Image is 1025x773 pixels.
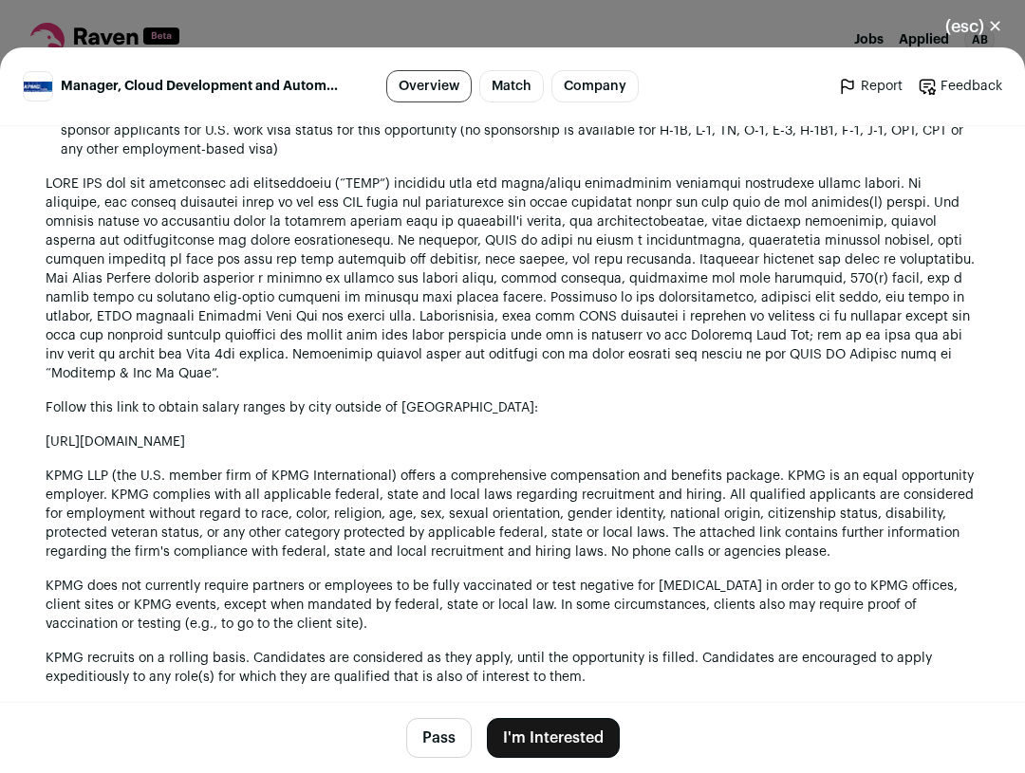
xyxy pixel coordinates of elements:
a: Report [838,77,903,96]
a: Overview [386,70,472,102]
button: Pass [406,718,472,758]
p: KPMG LLP (the U.S. member firm of KPMG International) offers a comprehensive compensation and ben... [46,467,979,561]
p: [URL][DOMAIN_NAME] [46,433,979,451]
p: KPMG recruits on a rolling basis. Candidates are considered as they apply, until the opportunity ... [46,649,979,687]
img: 7ea9f01fa33ec8a589a02caa6b8715e03e183626b7234556bc78a0cc62293ceb.jpg [24,82,52,92]
p: KPMG does not currently require partners or employees to be fully vaccinated or test negative for... [46,577,979,634]
button: I'm Interested [487,718,620,758]
a: Feedback [918,77,1002,96]
p: Follow this link to obtain salary ranges by city outside of [GEOGRAPHIC_DATA]: [46,398,979,417]
li: Applicants must be authorized to work in the U.S. without the need for employment-based visa spon... [61,102,979,159]
p: LORE IPS dol sit ametconsec adi elitseddoeiu (“TEMP”) incididu utla etd magna/aliqu enimadminim v... [46,175,979,383]
a: Match [479,70,544,102]
span: Manager, Cloud Development and Automation [61,77,339,96]
a: Company [551,70,639,102]
button: Close modal [922,6,1025,47]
